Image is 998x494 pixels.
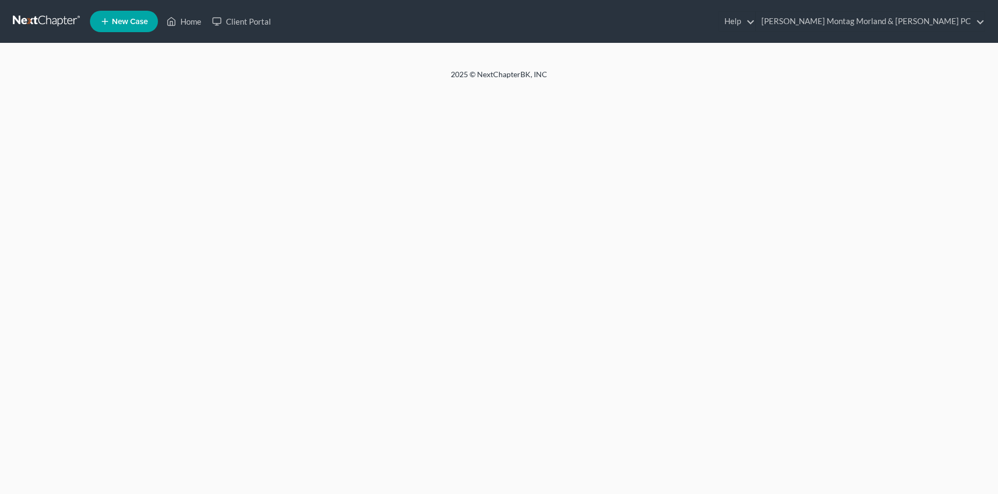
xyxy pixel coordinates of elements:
a: Client Portal [207,12,276,31]
a: [PERSON_NAME] Montag Morland & [PERSON_NAME] PC [756,12,985,31]
a: Help [719,12,755,31]
div: 2025 © NextChapterBK, INC [194,69,804,88]
new-legal-case-button: New Case [90,11,158,32]
a: Home [161,12,207,31]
